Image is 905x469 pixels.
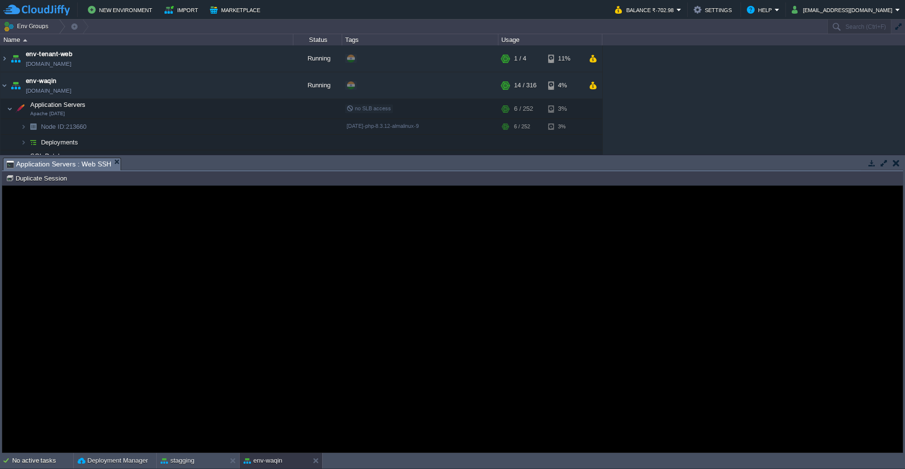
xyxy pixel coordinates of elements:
button: env-waqin [244,456,282,466]
iframe: chat widget [864,430,895,459]
button: Settings [694,4,735,16]
img: AMDAwAAAACH5BAEAAAAALAAAAAABAAEAAAICRAEAOw== [7,150,13,170]
a: [DOMAIN_NAME] [26,59,71,69]
span: [DATE]-php-8.3.12-almalinux-9 [347,123,419,129]
img: AMDAwAAAACH5BAEAAAAALAAAAAABAAEAAAICRAEAOw== [0,72,8,99]
button: Import [165,4,201,16]
a: SQL Databases [29,152,77,160]
div: Usage [499,34,602,45]
a: [DOMAIN_NAME] [26,86,71,96]
div: Name [1,34,293,45]
a: Application ServersApache [DATE] [29,101,87,108]
img: AMDAwAAAACH5BAEAAAAALAAAAAABAAEAAAICRAEAOw== [13,99,27,119]
img: AMDAwAAAACH5BAEAAAAALAAAAAABAAEAAAICRAEAOw== [26,119,40,134]
img: AMDAwAAAACH5BAEAAAAALAAAAAABAAEAAAICRAEAOw== [21,119,26,134]
span: Application Servers [29,101,87,109]
img: AMDAwAAAACH5BAEAAAAALAAAAAABAAEAAAICRAEAOw== [9,45,22,72]
button: Balance ₹-702.98 [615,4,677,16]
div: Running [293,45,342,72]
span: Application Servers : Web SSH [6,158,111,170]
button: [EMAIL_ADDRESS][DOMAIN_NAME] [792,4,895,16]
div: 1 / 4 [514,45,526,72]
img: AMDAwAAAACH5BAEAAAAALAAAAAABAAEAAAICRAEAOw== [13,150,27,170]
img: AMDAwAAAACH5BAEAAAAALAAAAAABAAEAAAICRAEAOw== [23,39,27,41]
button: Env Groups [3,20,52,33]
button: Marketplace [210,4,263,16]
div: 6 / 252 [514,119,530,134]
img: AMDAwAAAACH5BAEAAAAALAAAAAABAAEAAAICRAEAOw== [0,45,8,72]
span: 213660 [40,122,88,131]
button: Deployment Manager [78,456,148,466]
div: 3% [548,119,580,134]
span: Apache [DATE] [30,111,65,117]
div: 14 / 316 [514,72,536,99]
img: AMDAwAAAACH5BAEAAAAALAAAAAABAAEAAAICRAEAOw== [7,99,13,119]
img: AMDAwAAAACH5BAEAAAAALAAAAAABAAEAAAICRAEAOw== [21,135,26,150]
a: Node ID:213660 [40,122,88,131]
img: AMDAwAAAACH5BAEAAAAALAAAAAABAAEAAAICRAEAOw== [9,72,22,99]
div: 6 / 252 [514,99,533,119]
button: Duplicate Session [6,174,70,183]
div: 3% [548,99,580,119]
span: Node ID: [41,123,66,130]
div: Running [293,72,342,99]
div: 4% [548,72,580,99]
img: AMDAwAAAACH5BAEAAAAALAAAAAABAAEAAAICRAEAOw== [26,135,40,150]
a: env-waqin [26,76,57,86]
div: Tags [343,34,498,45]
div: 11% [548,45,580,72]
button: New Environment [88,4,155,16]
div: Status [294,34,342,45]
div: 31% [548,150,580,170]
span: no SLB access [347,105,391,111]
button: Help [747,4,775,16]
div: No active tasks [12,453,73,469]
div: 8 / 64 [514,150,530,170]
a: env-tenant-web [26,49,72,59]
button: stagging [161,456,194,466]
a: Deployments [40,138,80,146]
img: CloudJiffy [3,4,70,16]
